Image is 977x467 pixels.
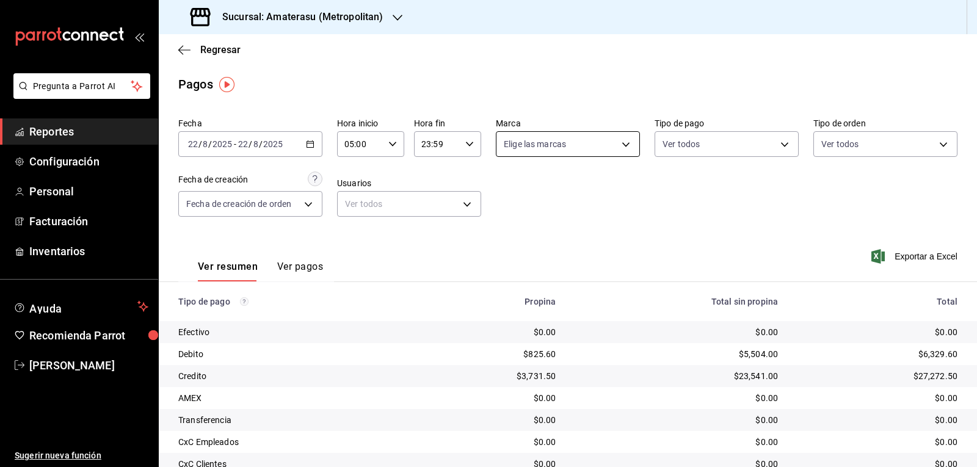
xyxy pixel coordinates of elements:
div: $3,731.50 [424,370,556,382]
span: Configuración [29,153,148,170]
svg: Los pagos realizados con Pay y otras terminales son montos brutos. [240,297,249,306]
div: $0.00 [424,414,556,426]
span: / [208,139,212,149]
span: Inventarios [29,243,148,259]
h3: Sucursal: Amaterasu (Metropolitan) [212,10,383,24]
input: -- [238,139,249,149]
div: $5,504.00 [575,348,778,360]
span: Elige las marcas [504,138,566,150]
div: $0.00 [575,392,778,404]
span: Fecha de creación de orden [186,198,291,210]
span: Ver todos [821,138,859,150]
div: Tipo de pago [178,297,405,306]
input: ---- [263,139,283,149]
label: Hora fin [414,119,481,128]
label: Fecha [178,119,322,128]
div: CxC Empleados [178,436,405,448]
div: Credito [178,370,405,382]
div: $0.00 [797,392,957,404]
span: Sugerir nueva función [15,449,148,462]
div: Efectivo [178,326,405,338]
a: Pregunta a Parrot AI [9,89,150,101]
input: -- [253,139,259,149]
label: Hora inicio [337,119,404,128]
div: $23,541.00 [575,370,778,382]
span: - [234,139,236,149]
span: Regresar [200,44,241,56]
input: -- [202,139,208,149]
div: Pagos [178,75,213,93]
div: Ver todos [337,191,481,217]
div: $0.00 [424,392,556,404]
button: Regresar [178,44,241,56]
span: [PERSON_NAME] [29,357,148,374]
span: Personal [29,183,148,200]
span: Pregunta a Parrot AI [33,80,131,93]
div: $0.00 [575,436,778,448]
span: Reportes [29,123,148,140]
label: Tipo de pago [655,119,799,128]
div: $6,329.60 [797,348,957,360]
div: $0.00 [424,436,556,448]
button: Ver resumen [198,261,258,281]
img: Tooltip marker [219,77,234,92]
div: $0.00 [575,326,778,338]
input: ---- [212,139,233,149]
div: navigation tabs [198,261,323,281]
div: Debito [178,348,405,360]
span: / [249,139,252,149]
button: Pregunta a Parrot AI [13,73,150,99]
button: open_drawer_menu [134,32,144,42]
span: / [198,139,202,149]
span: / [259,139,263,149]
div: $0.00 [575,414,778,426]
div: $27,272.50 [797,370,957,382]
span: Ver todos [663,138,700,150]
div: $0.00 [797,414,957,426]
label: Tipo de orden [813,119,957,128]
button: Exportar a Excel [874,249,957,264]
span: Ayuda [29,299,133,314]
div: $0.00 [797,326,957,338]
span: Facturación [29,213,148,230]
div: $825.60 [424,348,556,360]
div: Transferencia [178,414,405,426]
input: -- [187,139,198,149]
div: Total sin propina [575,297,778,306]
div: Propina [424,297,556,306]
span: Recomienda Parrot [29,327,148,344]
button: Ver pagos [277,261,323,281]
div: AMEX [178,392,405,404]
div: Total [797,297,957,306]
div: $0.00 [797,436,957,448]
label: Usuarios [337,179,481,187]
div: $0.00 [424,326,556,338]
label: Marca [496,119,640,128]
div: Fecha de creación [178,173,248,186]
